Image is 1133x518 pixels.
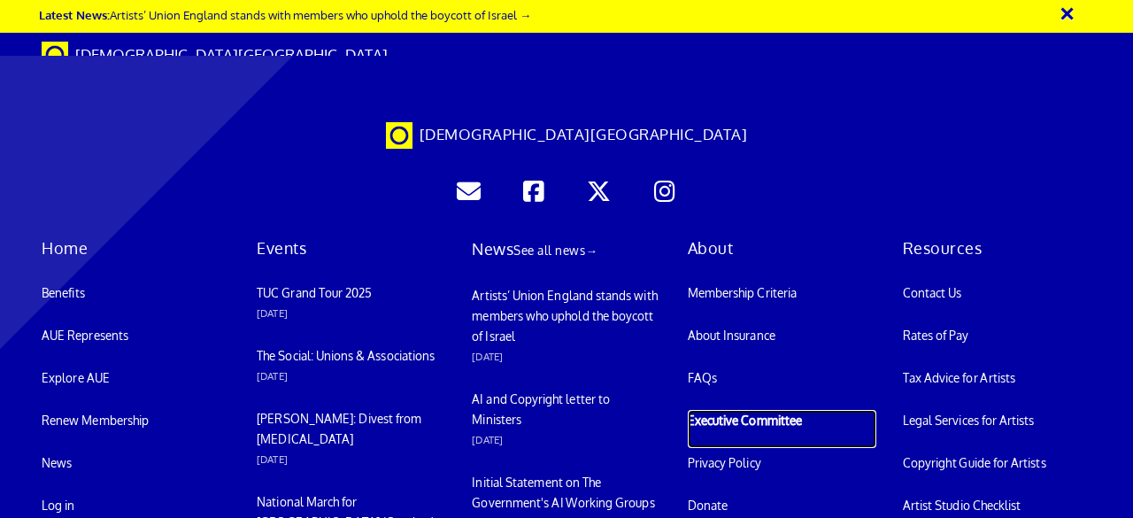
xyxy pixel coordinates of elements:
[42,325,230,363] a: AUE Represents
[903,282,1091,321] a: Contact Us
[42,240,230,274] h2: Home
[688,367,876,406] a: FAQs
[688,282,876,321] a: Membership Criteria
[42,282,230,321] a: Benefits
[257,369,288,383] span: [DATE]
[903,452,1091,491] a: Copyright Guide for Artists
[42,410,230,448] a: Renew Membership
[688,240,876,274] h2: About
[903,367,1091,406] a: Tax Advice for Artists
[257,345,445,404] a: The Social: Unions & Associations[DATE]
[472,240,660,276] h2: News
[688,452,876,491] a: Privacy Policy
[903,325,1091,363] a: Rates of Pay
[42,367,230,406] a: Explore AUE
[688,325,876,363] a: About Insurance
[75,45,388,64] span: [DEMOGRAPHIC_DATA][GEOGRAPHIC_DATA]
[257,282,445,341] a: TUC Grand Tour 2025[DATE]
[903,240,1091,274] h2: Resources
[472,433,503,446] span: [DATE]
[257,408,445,487] a: [PERSON_NAME]: Divest from [MEDICAL_DATA][DATE]
[257,452,288,466] span: [DATE]
[28,33,401,77] a: Brand [DEMOGRAPHIC_DATA][GEOGRAPHIC_DATA]
[472,350,503,363] span: [DATE]
[513,243,597,275] a: See all news→
[420,125,748,143] span: [DEMOGRAPHIC_DATA][GEOGRAPHIC_DATA]
[472,285,660,384] a: Artists’ Union England stands with members who uphold the boycott of Israel[DATE]
[42,452,230,491] a: News
[257,306,288,320] span: [DATE]
[903,410,1091,448] a: Legal Services for Artists
[39,7,110,22] strong: Latest News:
[257,240,445,274] h2: Events
[688,410,876,448] a: Executive Committee
[39,7,531,22] a: Latest News:Artists’ Union England stands with members who uphold the boycott of Israel →
[472,389,660,468] a: AI and Copyright letter to Ministers[DATE]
